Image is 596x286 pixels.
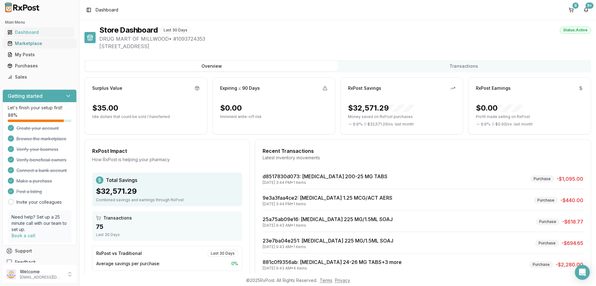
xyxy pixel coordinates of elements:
a: Dashboard [5,27,74,38]
button: Feedback [2,256,77,268]
button: Support [2,245,77,256]
a: My Posts [5,49,74,60]
p: Welcome [20,269,63,275]
div: 9+ [585,2,594,9]
a: 25a75ab09e16: [MEDICAL_DATA] 225 MG/1.5ML SOAJ [263,216,393,222]
span: Create your account [16,125,59,131]
button: Overview [86,61,338,71]
a: 23e7ba04e251: [MEDICAL_DATA] 225 MG/1.5ML SOAJ [263,238,393,244]
span: Total Savings [106,176,137,184]
a: Terms [320,278,332,283]
span: 0.0 % [481,122,490,127]
div: Status: Active [560,27,591,34]
span: Verify your business [16,146,58,152]
p: Let's finish your setup first! [8,105,71,111]
span: 0.0 % [353,122,363,127]
div: Latest inventory movements [263,155,583,161]
img: User avatar [6,269,16,279]
div: Surplus Value [92,85,122,91]
span: 88 % [8,112,17,118]
p: Money saved on RxPost purchases [348,114,455,119]
div: Marketplace [7,40,72,47]
div: [DATE] 9:43 AM • 1 items [263,244,393,249]
div: Last 30 Days [207,250,238,257]
div: $32,571.29 [96,186,238,196]
span: -$1,095.00 [557,175,583,183]
div: [DATE] 3:44 PM • 1 items [263,202,392,207]
a: 9e3a3faa4ce2: [MEDICAL_DATA] 1.25 MCG/ACT AERS [263,195,392,201]
div: Purchase [535,240,559,247]
span: ( - $0.00 ) vs. last month [492,122,533,127]
p: Profit made selling on RxPost [476,114,583,119]
div: 75 [96,222,238,231]
span: DRUG MART OF MILLWOOD • # 1093724353 [99,35,591,43]
button: 8 [566,5,576,15]
div: 8 [572,2,579,9]
button: Transactions [338,61,590,71]
span: Feedback [15,259,36,265]
span: [STREET_ADDRESS] [99,43,591,50]
a: Privacy [335,278,350,283]
p: Imminent write-off risk [220,114,327,119]
button: Dashboard [2,27,77,37]
div: RxPost Earnings [476,85,511,91]
div: $0.00 [476,103,522,113]
a: Invite your colleagues [16,199,62,205]
h1: Store Dashboard [99,25,158,35]
div: [DATE] 3:44 PM • 1 items [263,180,387,185]
div: RxPost vs Traditional [96,250,142,256]
div: Purchase [529,261,553,268]
span: -$618.77 [562,218,583,225]
div: [DATE] 9:43 AM • 4 items [263,266,402,271]
div: $32,571.29 [348,103,414,113]
div: My Posts [7,52,72,58]
p: Need help? Set up a 25 minute call with our team to set up. [11,214,68,233]
a: Book a call [11,233,35,238]
span: Connect a bank account [16,167,67,174]
div: Purchases [7,63,72,69]
button: Marketplace [2,39,77,48]
a: Sales [5,71,74,83]
img: RxPost Logo [2,2,42,12]
div: Recent Transactions [263,147,583,155]
button: My Posts [2,50,77,60]
div: Purchase [530,175,554,182]
div: Expiring ≤ 90 Days [220,85,260,91]
a: Marketplace [5,38,74,49]
h2: Main Menu [5,20,74,25]
button: Purchases [2,61,77,71]
span: Verify beneficial owners [16,157,66,163]
span: ( - $32,571.29 ) vs. last month [364,122,414,127]
a: 881c0f9356ab: [MEDICAL_DATA] 24-26 MG TABS+3 more [263,259,402,265]
div: How RxPost is helping your pharmacy [92,157,242,163]
a: Purchases [5,60,74,71]
span: Make a purchase [16,178,52,184]
nav: breadcrumb [96,7,118,13]
div: Open Intercom Messenger [575,265,590,280]
span: Transactions [103,215,132,221]
span: -$440.00 [560,197,583,204]
h3: Getting started [8,92,43,100]
span: -$694.65 [562,239,583,247]
span: -$2,280.00 [556,261,583,268]
button: Sales [2,72,77,82]
div: Combined savings and earnings through RxPost [96,197,238,202]
a: d8517830d073: [MEDICAL_DATA] 200-25 MG TABS [263,173,387,179]
div: Last 30 Days [96,232,238,237]
p: [EMAIL_ADDRESS][DOMAIN_NAME] [20,275,63,280]
span: 0 % [231,261,238,267]
div: RxPost Savings [348,85,381,91]
span: Browse the marketplace [16,136,66,142]
span: Average savings per purchase: [96,261,160,267]
div: [DATE] 9:43 AM • 1 items [263,223,393,228]
div: Purchase [536,218,560,225]
div: Purchase [534,197,558,204]
span: Dashboard [96,7,118,13]
div: Dashboard [7,29,72,35]
button: 9+ [581,5,591,15]
p: Idle dollars that could be sold / transferred [92,114,200,119]
span: Post a listing [16,188,42,195]
div: RxPost Impact [92,147,242,155]
div: Last 30 Days [160,27,191,34]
